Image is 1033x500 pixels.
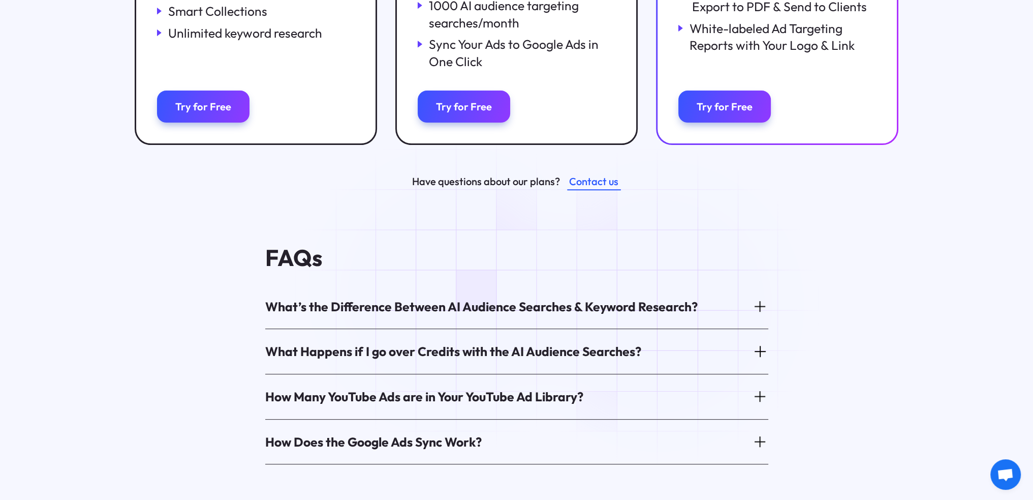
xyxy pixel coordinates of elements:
[175,100,231,113] div: Try for Free
[265,298,698,315] div: What’s the Difference Between AI Audience Searches & Keyword Research?
[265,343,641,360] div: What Happens if I go over Credits with the AI Audience Searches?
[157,91,249,123] a: Try for Free
[265,433,482,451] div: How Does the Google Ads Sync Work?
[265,245,768,271] h4: FAQs
[168,24,322,42] div: Unlimited keyword research
[265,388,583,405] div: How Many YouTube Ads are in Your YouTube Ad Library?
[567,172,621,191] a: Contact us
[418,91,510,123] a: Try for Free
[690,20,877,54] div: White-labeled Ad Targeting Reports with Your Logo & Link
[569,173,618,190] div: Contact us
[436,100,492,113] div: Try for Free
[697,100,753,113] div: Try for Free
[990,459,1021,490] a: Open chat
[412,173,560,190] div: Have questions about our plans?
[168,3,267,20] div: Smart Collections
[678,91,771,123] a: Try for Free
[429,36,616,70] div: Sync Your Ads to Google Ads in One Click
